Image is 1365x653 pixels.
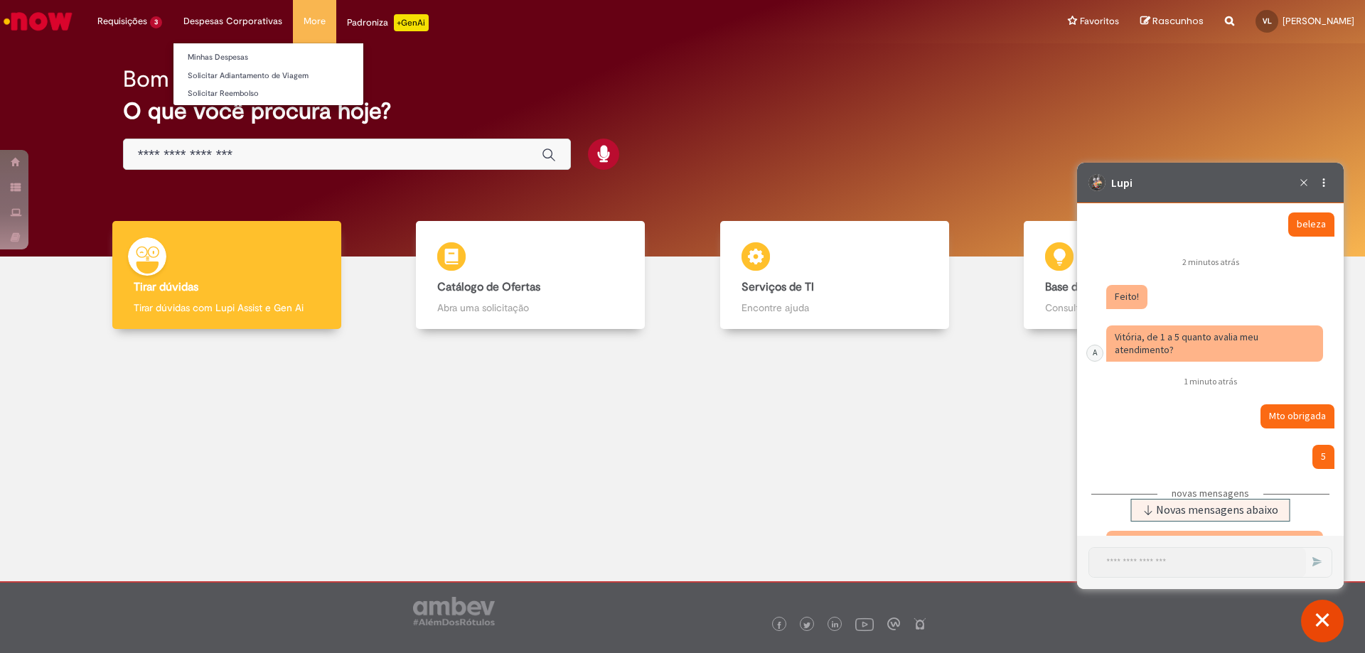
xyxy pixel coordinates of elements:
span: Rascunhos [1152,14,1204,28]
a: Rascunhos [1140,15,1204,28]
p: Encontre ajuda [742,301,928,315]
a: Base de Conhecimento Consulte e aprenda [987,221,1291,330]
img: logo_footer_facebook.png [776,622,783,629]
a: Solicitar Adiantamento de Viagem [173,68,363,84]
p: +GenAi [394,14,429,31]
a: Minhas Despesas [173,50,363,65]
h2: Bom dia, Vitória [123,67,285,92]
span: [PERSON_NAME] [1283,15,1354,27]
h2: O que você procura hoje? [123,99,1243,124]
span: Despesas Corporativas [183,14,282,28]
b: Tirar dúvidas [134,280,198,294]
span: Requisições [97,14,147,28]
span: 3 [150,16,162,28]
img: logo_footer_naosei.png [914,617,926,630]
button: Fechar conversa de suporte [1301,600,1344,642]
div: Padroniza [347,14,429,31]
span: VL [1263,16,1272,26]
iframe: Suporte do Bate-Papo [1077,163,1344,589]
img: logo_footer_twitter.png [803,622,810,629]
img: logo_footer_workplace.png [887,617,900,630]
a: Catálogo de Ofertas Abra uma solicitação [379,221,683,330]
img: logo_footer_linkedin.png [832,621,839,630]
ul: Despesas Corporativas [173,43,364,106]
img: logo_footer_youtube.png [855,615,874,633]
p: Abra uma solicitação [437,301,623,315]
a: Tirar dúvidas Tirar dúvidas com Lupi Assist e Gen Ai [75,221,379,330]
b: Base de Conhecimento [1045,280,1162,294]
a: Serviços de TI Encontre ajuda [682,221,987,330]
img: ServiceNow [1,7,75,36]
p: Tirar dúvidas com Lupi Assist e Gen Ai [134,301,320,315]
img: logo_footer_ambev_rotulo_gray.png [413,597,495,625]
a: Solicitar Reembolso [173,86,363,102]
b: Catálogo de Ofertas [437,280,540,294]
b: Serviços de TI [742,280,814,294]
span: Favoritos [1080,14,1119,28]
span: More [304,14,326,28]
p: Consulte e aprenda [1045,301,1231,315]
